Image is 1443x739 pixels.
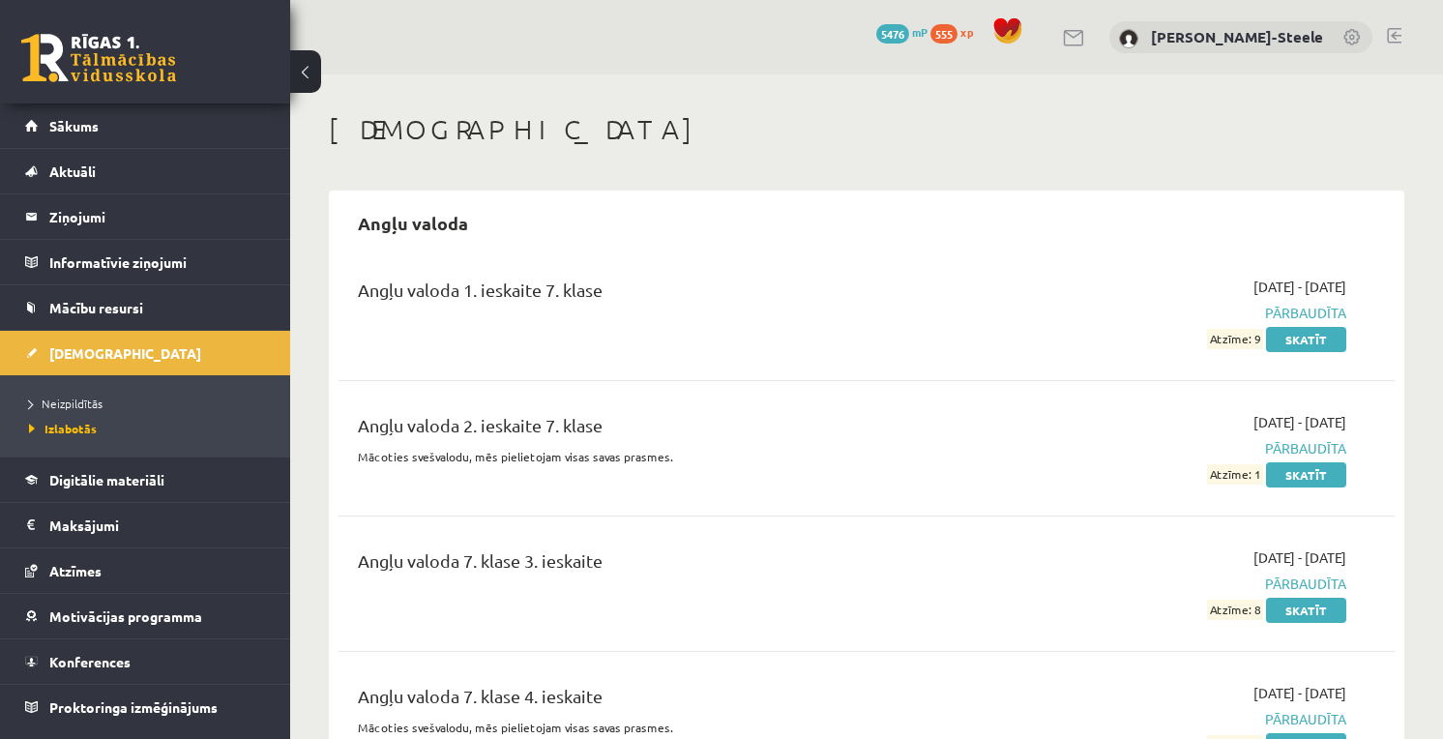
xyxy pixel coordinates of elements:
[1207,464,1263,485] span: Atzīme: 1
[1036,303,1346,323] span: Pārbaudīta
[358,547,1007,583] div: Angļu valoda 7. klase 3. ieskaite
[1119,29,1138,48] img: Ēriks Jurģis Zuments-Steele
[49,698,218,716] span: Proktoringa izmēģinājums
[49,299,143,316] span: Mācību resursi
[29,395,271,412] a: Neizpildītās
[1036,438,1346,458] span: Pārbaudīta
[49,653,131,670] span: Konferences
[49,471,164,488] span: Digitālie materiāli
[25,240,266,284] a: Informatīvie ziņojumi
[1036,574,1346,594] span: Pārbaudīta
[25,331,266,375] a: [DEMOGRAPHIC_DATA]
[25,685,266,729] a: Proktoringa izmēģinājums
[876,24,928,40] a: 5476 mP
[49,607,202,625] span: Motivācijas programma
[930,24,983,40] a: 555 xp
[49,163,96,180] span: Aktuāli
[25,503,266,547] a: Maksājumi
[912,24,928,40] span: mP
[339,200,487,246] h2: Angļu valoda
[49,503,266,547] legend: Maksājumi
[1266,598,1346,623] a: Skatīt
[1253,412,1346,432] span: [DATE] - [DATE]
[1266,462,1346,488] a: Skatīt
[49,240,266,284] legend: Informatīvie ziņojumi
[25,458,266,502] a: Digitālie materiāli
[25,285,266,330] a: Mācību resursi
[1036,709,1346,729] span: Pārbaudīta
[21,34,176,82] a: Rīgas 1. Tālmācības vidusskola
[876,24,909,44] span: 5476
[1266,327,1346,352] a: Skatīt
[49,344,201,362] span: [DEMOGRAPHIC_DATA]
[25,149,266,193] a: Aktuāli
[358,719,1007,736] p: Mācoties svešvalodu, mēs pielietojam visas savas prasmes.
[329,113,1404,146] h1: [DEMOGRAPHIC_DATA]
[960,24,973,40] span: xp
[25,103,266,148] a: Sākums
[1207,329,1263,349] span: Atzīme: 9
[25,594,266,638] a: Motivācijas programma
[1151,27,1323,46] a: [PERSON_NAME]-Steele
[1253,277,1346,297] span: [DATE] - [DATE]
[25,639,266,684] a: Konferences
[29,421,97,436] span: Izlabotās
[49,194,266,239] legend: Ziņojumi
[1253,547,1346,568] span: [DATE] - [DATE]
[49,117,99,134] span: Sākums
[1207,600,1263,620] span: Atzīme: 8
[358,412,1007,448] div: Angļu valoda 2. ieskaite 7. klase
[930,24,957,44] span: 555
[29,420,271,437] a: Izlabotās
[358,277,1007,312] div: Angļu valoda 1. ieskaite 7. klase
[25,548,266,593] a: Atzīmes
[25,194,266,239] a: Ziņojumi
[358,683,1007,719] div: Angļu valoda 7. klase 4. ieskaite
[1253,683,1346,703] span: [DATE] - [DATE]
[358,448,1007,465] p: Mācoties svešvalodu, mēs pielietojam visas savas prasmes.
[29,396,103,411] span: Neizpildītās
[49,562,102,579] span: Atzīmes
